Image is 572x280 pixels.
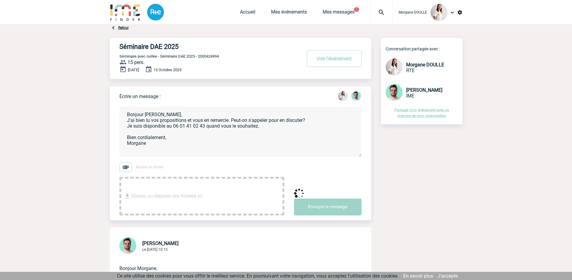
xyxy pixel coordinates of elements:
img: IME-Finder [110,4,141,21]
span: Ajouter un fichier [136,165,163,169]
img: 121547-2.png [386,84,403,101]
a: J'accepte [438,273,458,279]
img: 121547-2.png [119,237,136,254]
img: 121547-2.png [351,91,361,101]
div: Morgane DOULLE [338,91,348,102]
div: Benjamin ROLAND [351,91,361,102]
h4: Séminaire DAE 2025 [119,43,284,50]
p: Conversation partagée avec : [386,46,463,51]
span: IME [406,93,414,99]
button: 1 [354,7,359,12]
img: file_download.svg [124,192,131,200]
button: Envoyer le message [294,199,362,215]
a: Partager mon événement avec un membre de mon organisation [394,108,449,118]
a: En savoir plus [403,273,433,279]
p: Écrire un message : [119,94,161,99]
a: Accueil [240,9,255,17]
span: Morgane DOULLE [406,62,444,68]
span: Le [DATE] 10:15 [142,247,168,252]
img: 130205-0.jpg [386,59,403,75]
span: [PERSON_NAME] [142,240,179,246]
span: Glissez ou déposer des fichiers ici [131,181,202,211]
a: Mes messages [323,9,355,17]
span: 15 pers. [128,59,144,65]
a: Mes événements [271,9,307,17]
span: Séminaire avec nuitée - Séminaire DAE 2025 - 2000424994 [119,54,219,59]
span: Morgane DOULLE [399,10,427,14]
span: Ce site utilise des cookies pour vous offrir le meilleur service. En poursuivant votre navigation... [117,273,399,279]
span: [PERSON_NAME] [406,87,442,93]
span: RTE [406,68,415,73]
img: 130205-0.jpg [338,91,348,101]
span: 15 Octobre 2025 [153,68,182,72]
button: Voir l'événement [307,50,362,67]
span: [DATE] [128,68,139,72]
a: Retour [118,26,129,30]
img: 130205-0.jpg [431,4,447,21]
